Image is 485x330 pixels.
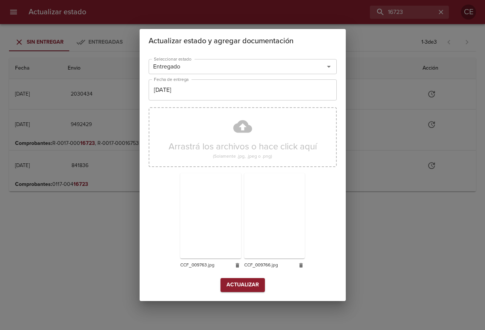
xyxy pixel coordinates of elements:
[149,35,337,47] h2: Actualizar estado y agregar documentación
[180,262,230,269] span: CCF_009763.jpg
[220,278,265,292] button: Actualizar
[227,280,259,290] span: Actualizar
[149,107,337,167] div: Arrastrá los archivos o hace click aquí(Solamente .jpg, .jpeg o .png)
[324,61,334,72] button: Abrir
[244,262,293,269] span: CCF_009766.jpg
